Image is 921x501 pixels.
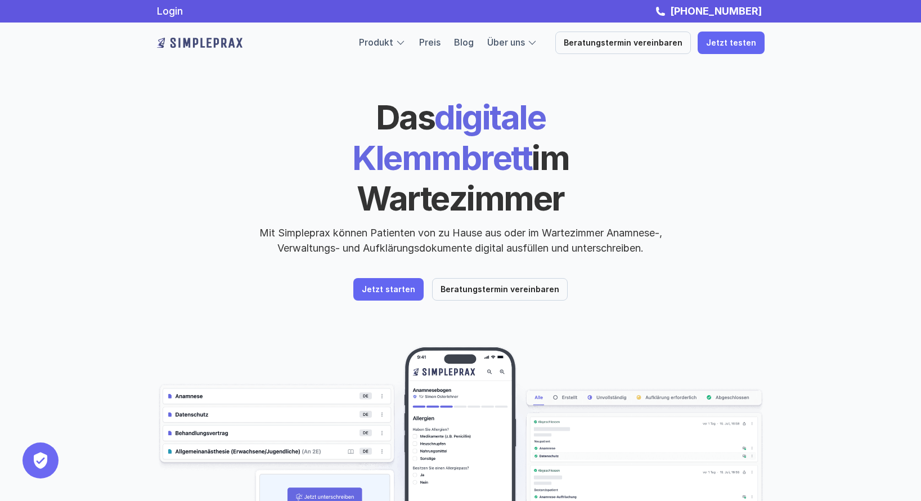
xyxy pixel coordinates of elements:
strong: [PHONE_NUMBER] [670,5,762,17]
a: Login [157,5,183,17]
a: Jetzt testen [698,32,765,54]
span: Das [376,97,435,137]
span: im Wartezimmer [357,137,575,218]
a: [PHONE_NUMBER] [667,5,765,17]
a: Über uns [487,37,525,48]
a: Jetzt starten [353,278,424,301]
h1: digitale Klemmbrett [267,97,655,218]
a: Blog [454,37,474,48]
p: Jetzt testen [706,38,756,48]
a: Beratungstermin vereinbaren [555,32,691,54]
p: Beratungstermin vereinbaren [564,38,682,48]
p: Jetzt starten [362,285,415,294]
p: Beratungstermin vereinbaren [441,285,559,294]
a: Preis [419,37,441,48]
a: Beratungstermin vereinbaren [432,278,568,301]
a: Produkt [359,37,393,48]
p: Mit Simpleprax können Patienten von zu Hause aus oder im Wartezimmer Anamnese-, Verwaltungs- und ... [250,225,672,256]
